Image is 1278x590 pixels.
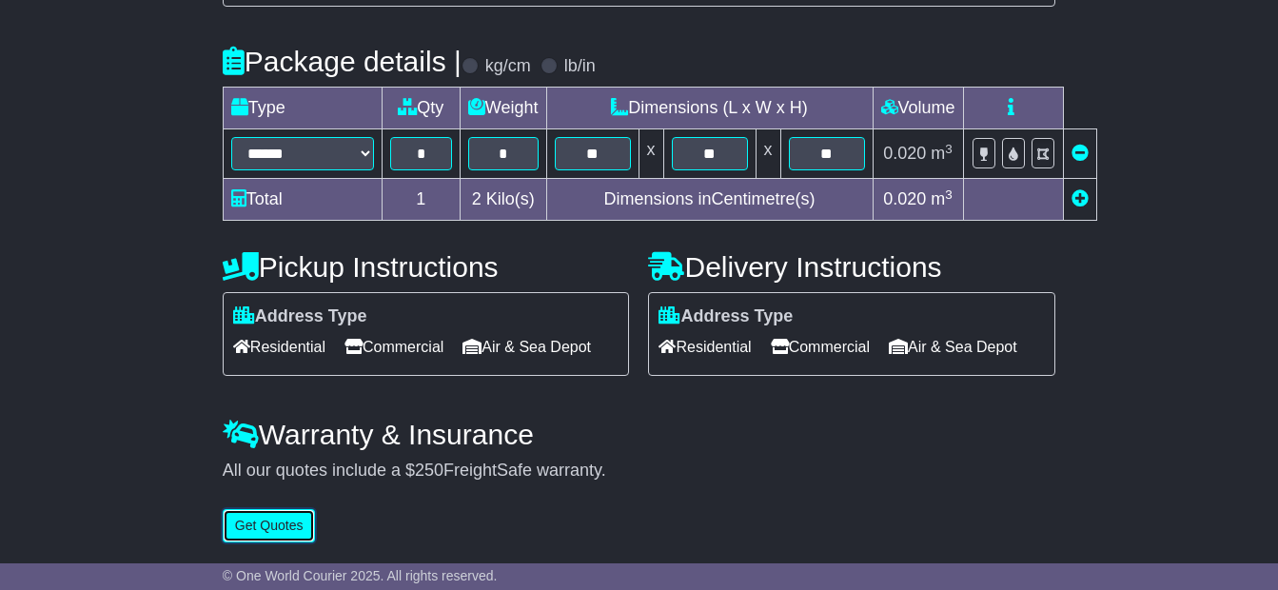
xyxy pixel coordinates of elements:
td: Total [223,179,382,221]
span: m [931,189,953,208]
td: Dimensions (L x W x H) [546,88,873,129]
span: 250 [415,461,443,480]
td: 1 [382,179,460,221]
td: Dimensions in Centimetre(s) [546,179,873,221]
span: Air & Sea Depot [462,332,591,362]
td: x [756,129,780,179]
label: lb/in [564,56,596,77]
button: Get Quotes [223,509,316,542]
span: Air & Sea Depot [889,332,1017,362]
a: Remove this item [1072,144,1089,163]
td: Type [223,88,382,129]
span: 2 [472,189,482,208]
span: Residential [659,332,751,362]
span: Residential [233,332,325,362]
label: Address Type [659,306,793,327]
span: 0.020 [883,189,926,208]
td: x [639,129,663,179]
sup: 3 [945,142,953,156]
span: Commercial [344,332,443,362]
label: Address Type [233,306,367,327]
div: All our quotes include a $ FreightSafe warranty. [223,461,1055,482]
h4: Delivery Instructions [648,251,1055,283]
h4: Warranty & Insurance [223,419,1055,450]
label: kg/cm [485,56,531,77]
td: Volume [873,88,963,129]
span: Commercial [771,332,870,362]
span: m [931,144,953,163]
a: Add new item [1072,189,1089,208]
sup: 3 [945,187,953,202]
h4: Package details | [223,46,462,77]
h4: Pickup Instructions [223,251,630,283]
td: Qty [382,88,460,129]
td: Kilo(s) [460,179,546,221]
span: 0.020 [883,144,926,163]
span: © One World Courier 2025. All rights reserved. [223,568,498,583]
td: Weight [460,88,546,129]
